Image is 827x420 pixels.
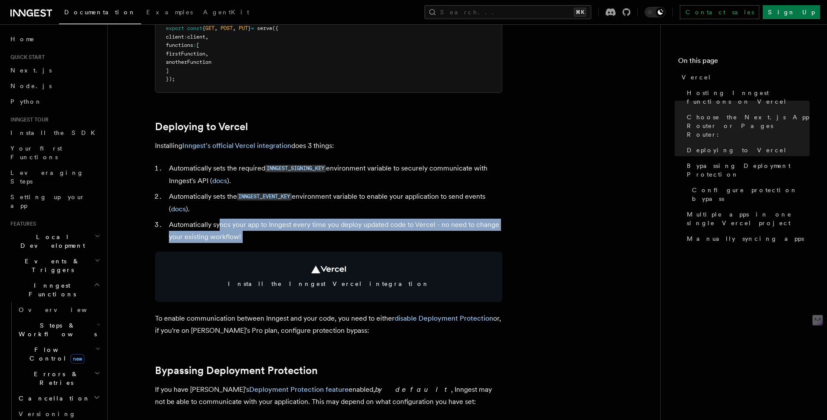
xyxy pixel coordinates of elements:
[683,158,810,182] a: Bypassing Deployment Protection
[64,9,136,16] span: Documentation
[7,220,36,227] span: Features
[7,165,102,189] a: Leveraging Steps
[680,5,759,19] a: Contact sales
[248,25,251,31] span: }
[15,390,102,406] button: Cancellation
[7,233,95,250] span: Local Development
[237,192,292,200] a: INNGEST_EVENT_KEY
[155,364,318,377] a: Bypassing Deployment Protection
[687,146,787,154] span: Deploying to Vercel
[425,5,591,19] button: Search...⌘K
[19,306,108,313] span: Overview
[10,194,85,209] span: Setting up your app
[155,140,502,152] p: Installing does 3 things:
[15,366,102,390] button: Errors & Retries
[214,25,217,31] span: ,
[198,3,254,23] a: AgentKit
[182,141,291,150] a: Inngest's official Vercel integration
[193,42,196,48] span: :
[239,25,248,31] span: PUT
[395,314,493,322] a: disable Deployment Protection
[683,231,810,246] a: Manually syncing apps
[7,62,102,78] a: Next.js
[141,3,198,23] a: Examples
[15,370,94,387] span: Errors & Retries
[155,252,502,302] a: Install the Inngest Vercel integration
[205,51,208,57] span: ,
[265,164,326,172] a: INNGEST_SIGNING_KEY
[763,5,820,19] a: Sign Up
[678,69,810,85] a: Vercel
[166,68,169,74] span: ]
[155,121,248,133] a: Deploying to Vercel
[7,281,94,299] span: Inngest Functions
[196,42,199,48] span: [
[205,34,208,40] span: ,
[171,205,186,213] a: docs
[10,98,42,105] span: Python
[205,25,214,31] span: GET
[7,78,102,94] a: Node.js
[59,3,141,24] a: Documentation
[687,210,810,227] span: Multiple apps in one single Vercel project
[10,169,84,185] span: Leveraging Steps
[15,302,102,318] a: Overview
[146,9,193,16] span: Examples
[7,31,102,47] a: Home
[15,342,102,366] button: Flow Controlnew
[265,165,326,172] code: INNGEST_SIGNING_KEY
[237,193,292,200] code: INNGEST_EVENT_KEY
[7,229,102,253] button: Local Development
[166,190,502,215] li: Automatically sets the environment variable to enable your application to send events ( ).
[683,85,810,109] a: Hosting Inngest functions on Vercel
[166,219,502,243] li: Automatically syncs your app to Inngest every time you deploy updated code to Vercel - no need to...
[10,67,52,74] span: Next.js
[272,25,278,31] span: ({
[19,410,76,417] span: Versioning
[155,312,502,337] p: To enable communication between Inngest and your code, you need to either or, if you're on [PERSO...
[7,189,102,213] a: Setting up your app
[165,279,492,288] span: Install the Inngest Vercel integration
[7,278,102,302] button: Inngest Functions
[375,385,451,394] em: by default
[687,113,810,139] span: Choose the Next.js App Router or Pages Router:
[251,25,254,31] span: =
[692,186,810,203] span: Configure protection bypass
[15,345,96,363] span: Flow Control
[257,25,272,31] span: serve
[10,35,35,43] span: Home
[10,82,52,89] span: Node.js
[155,384,502,408] p: If you have [PERSON_NAME]'s enabled, , Inngest may not be able to communicate with your applicati...
[166,25,184,31] span: export
[166,51,205,57] span: firstFunction
[10,129,100,136] span: Install the SDK
[645,7,666,17] button: Toggle dark mode
[7,253,102,278] button: Events & Triggers
[689,182,810,207] a: Configure protection bypass
[682,73,712,82] span: Vercel
[687,89,810,106] span: Hosting Inngest functions on Vercel
[7,116,49,123] span: Inngest tour
[187,34,205,40] span: client
[233,25,236,31] span: ,
[574,8,586,16] kbd: ⌘K
[166,162,502,187] li: Automatically sets the required environment variable to securely communicate with Inngest's API ( ).
[166,34,184,40] span: client
[687,234,804,243] span: Manually syncing apps
[7,125,102,141] a: Install the SDK
[187,25,202,31] span: const
[683,142,810,158] a: Deploying to Vercel
[202,25,205,31] span: {
[15,394,90,403] span: Cancellation
[7,94,102,109] a: Python
[683,109,810,142] a: Choose the Next.js App Router or Pages Router:
[678,56,810,69] h4: On this page
[10,145,62,161] span: Your first Functions
[15,318,102,342] button: Steps & Workflows
[166,59,211,65] span: anotherFunction
[7,257,95,274] span: Events & Triggers
[166,42,193,48] span: functions
[687,161,810,179] span: Bypassing Deployment Protection
[15,321,97,338] span: Steps & Workflows
[7,54,45,61] span: Quick start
